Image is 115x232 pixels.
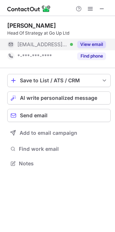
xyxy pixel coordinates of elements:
[77,41,106,48] button: Reveal Button
[7,144,111,154] button: Find work email
[7,22,56,29] div: [PERSON_NAME]
[20,78,98,83] div: Save to List / ATS / CRM
[20,130,77,136] span: Add to email campaign
[7,74,111,87] button: save-profile-one-click
[7,4,51,13] img: ContactOut v5.3.10
[7,30,111,36] div: Head Of Strategy at Go Up Ltd
[7,109,111,122] button: Send email
[7,158,111,169] button: Notes
[7,126,111,139] button: Add to email campaign
[20,95,97,101] span: AI write personalized message
[19,146,108,152] span: Find work email
[17,41,67,48] span: [EMAIL_ADDRESS][DOMAIN_NAME]
[77,52,106,60] button: Reveal Button
[20,113,48,118] span: Send email
[19,160,108,167] span: Notes
[7,91,111,105] button: AI write personalized message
